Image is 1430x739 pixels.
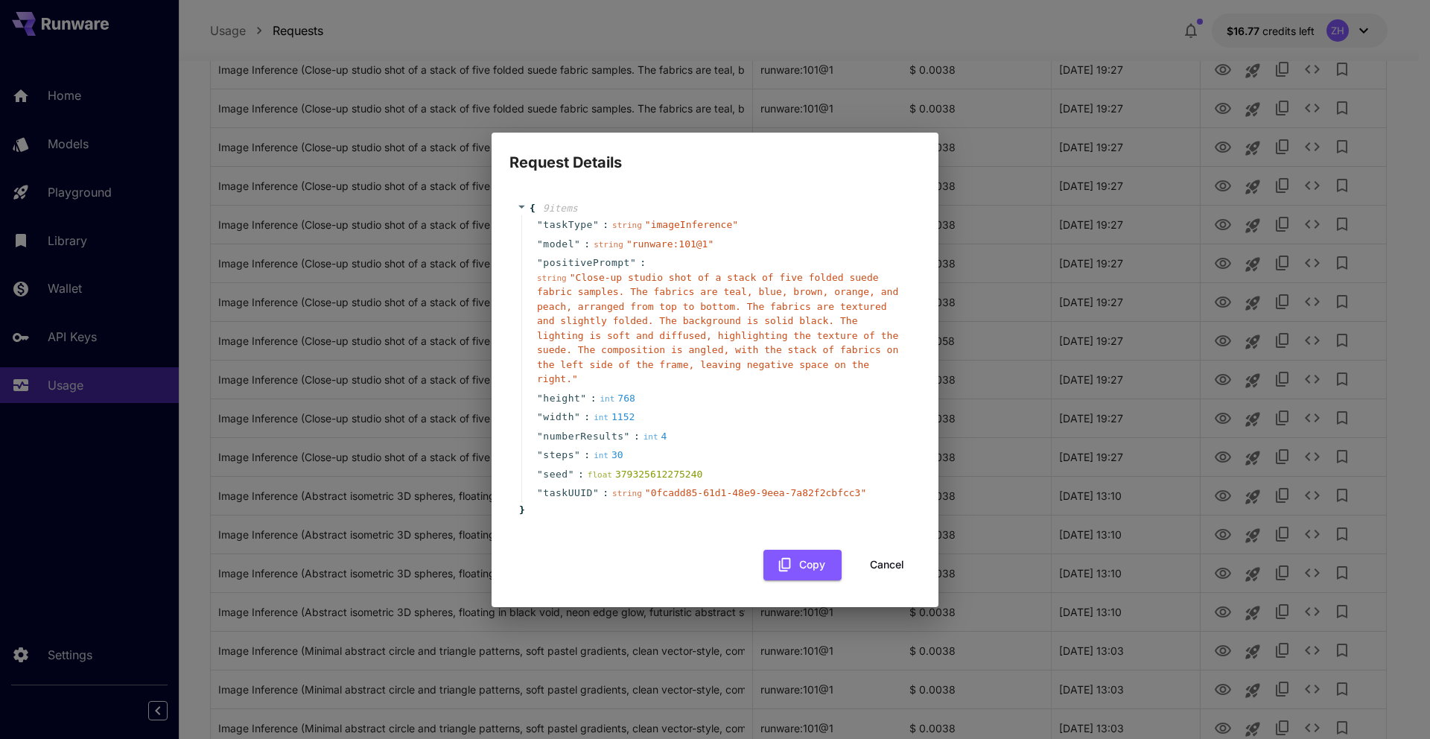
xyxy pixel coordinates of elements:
span: int [594,413,608,422]
span: : [584,410,590,425]
div: 768 [600,391,635,406]
span: " runware:101@1 " [626,238,714,250]
button: Cancel [854,550,921,580]
span: " imageInference " [645,219,738,230]
span: int [600,394,614,404]
span: : [584,237,590,252]
span: taskType [543,218,593,232]
span: " [630,257,636,268]
span: " [537,393,543,404]
span: : [591,391,597,406]
span: " [537,238,543,250]
div: 1152 [594,410,635,425]
span: " [593,219,599,230]
span: string [612,221,642,230]
span: : [603,218,608,232]
span: } [517,503,525,518]
span: : [634,429,640,444]
span: " 0fcadd85-61d1-48e9-9eea-7a82f2cbfcc3 " [645,487,866,498]
span: taskUUID [543,486,593,501]
span: " [537,411,543,422]
div: 4 [643,429,667,444]
button: Copy [763,550,842,580]
span: " [537,257,543,268]
span: " [537,449,543,460]
div: 379325612275240 [588,467,703,482]
span: " [537,431,543,442]
span: string [612,489,642,498]
span: " [574,238,580,250]
span: " [624,431,630,442]
span: int [594,451,608,460]
span: width [543,410,574,425]
span: : [603,486,608,501]
span: " [537,469,543,480]
span: " [574,449,580,460]
span: string [537,273,567,283]
span: seed [543,467,568,482]
span: " [537,487,543,498]
span: " [593,487,599,498]
span: " [568,469,574,480]
span: : [640,256,646,270]
span: : [584,448,590,463]
span: float [588,470,612,480]
span: " [580,393,586,404]
span: : [578,467,584,482]
span: numberResults [543,429,623,444]
span: string [594,240,623,250]
span: " [574,411,580,422]
span: 9 item s [543,203,578,214]
h2: Request Details [492,133,938,174]
div: 30 [594,448,623,463]
span: int [643,432,658,442]
span: { [530,201,536,216]
span: model [543,237,574,252]
span: " Close-up studio shot of a stack of five folded suede fabric samples. The fabrics are teal, blue... [537,272,898,385]
span: positivePrompt [543,256,630,270]
span: height [543,391,580,406]
span: " [537,219,543,230]
span: steps [543,448,574,463]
